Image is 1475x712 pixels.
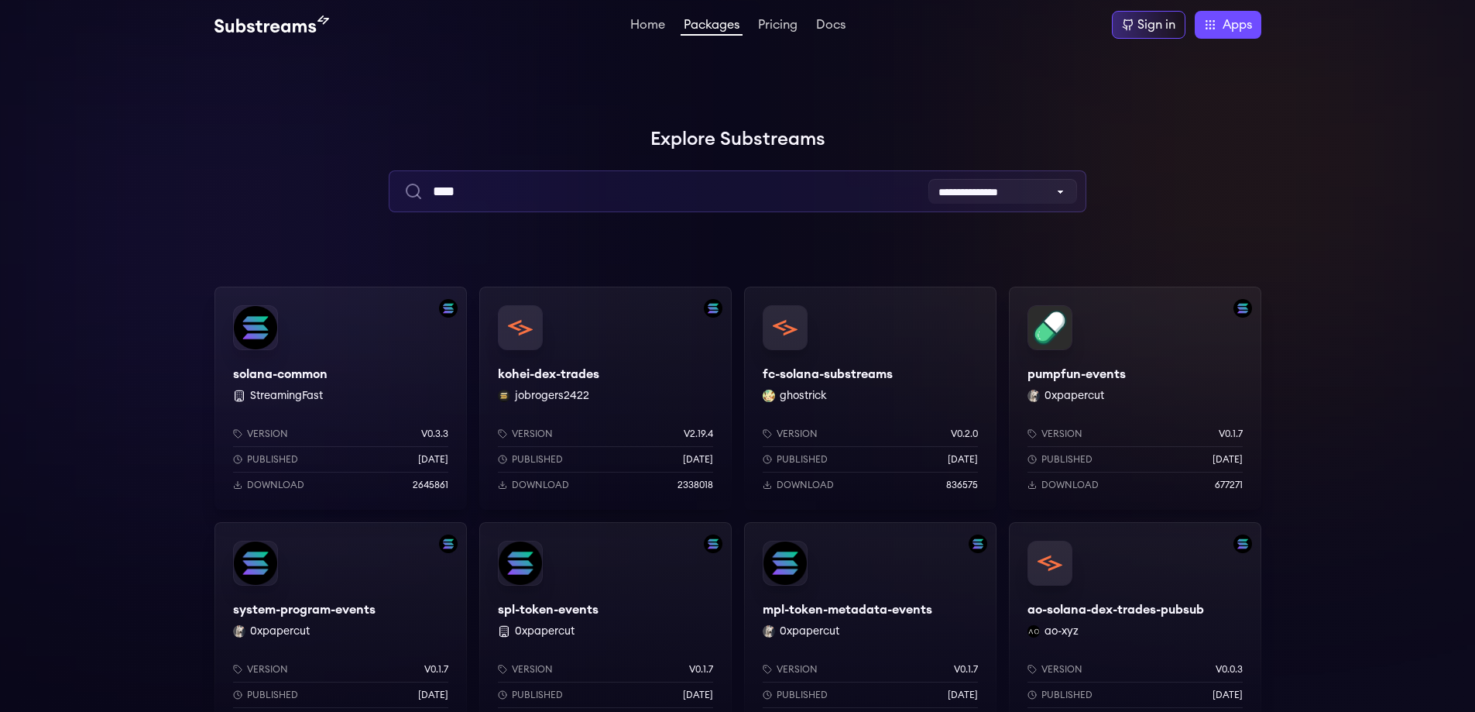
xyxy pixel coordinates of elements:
[421,428,448,440] p: v0.3.3
[1009,287,1261,510] a: Filter by solana networkpumpfun-eventspumpfun-events0xpapercut 0xpapercutVersionv0.1.7Published[D...
[214,15,329,34] img: Substream's logo
[683,453,713,466] p: [DATE]
[951,428,978,440] p: v0.2.0
[247,663,288,676] p: Version
[247,428,288,440] p: Version
[1045,624,1079,639] button: ao-xyz
[683,689,713,701] p: [DATE]
[948,689,978,701] p: [DATE]
[627,19,668,34] a: Home
[1041,428,1082,440] p: Version
[777,479,834,491] p: Download
[744,287,996,510] a: fc-solana-substreamsfc-solana-substreamsghostrick ghostrickVersionv0.2.0Published[DATE]Download83...
[439,299,458,318] img: Filter by solana network
[413,479,448,491] p: 2645861
[780,624,839,639] button: 0xpapercut
[1223,15,1252,34] span: Apps
[813,19,849,34] a: Docs
[948,453,978,466] p: [DATE]
[247,453,298,466] p: Published
[512,428,553,440] p: Version
[677,479,713,491] p: 2338018
[512,479,569,491] p: Download
[1233,535,1252,553] img: Filter by solana network
[704,535,722,553] img: Filter by solana network
[418,453,448,466] p: [DATE]
[418,689,448,701] p: [DATE]
[250,388,323,404] button: StreamingFast
[954,663,978,676] p: v0.1.7
[780,388,827,404] button: ghostrick
[515,388,589,404] button: jobrogers2422
[1041,479,1099,491] p: Download
[1216,663,1243,676] p: v0.0.3
[755,19,801,34] a: Pricing
[1213,689,1243,701] p: [DATE]
[777,453,828,466] p: Published
[684,428,713,440] p: v2.19.4
[247,689,298,701] p: Published
[777,663,818,676] p: Version
[214,287,467,510] a: Filter by solana networksolana-commonsolana-common StreamingFastVersionv0.3.3Published[DATE]Downl...
[515,624,575,639] button: 0xpapercut
[704,299,722,318] img: Filter by solana network
[1041,663,1082,676] p: Version
[1213,453,1243,466] p: [DATE]
[1112,11,1185,39] a: Sign in
[512,689,563,701] p: Published
[247,479,304,491] p: Download
[946,479,978,491] p: 836575
[1045,388,1104,404] button: 0xpapercut
[1041,689,1093,701] p: Published
[969,535,987,553] img: Filter by solana network
[1041,453,1093,466] p: Published
[1137,15,1175,34] div: Sign in
[479,287,732,510] a: Filter by solana networkkohei-dex-tradeskohei-dex-tradesjobrogers2422 jobrogers2422Versionv2.19.4...
[214,124,1261,155] h1: Explore Substreams
[1233,299,1252,318] img: Filter by solana network
[439,535,458,553] img: Filter by solana network
[777,689,828,701] p: Published
[512,663,553,676] p: Version
[1219,428,1243,440] p: v0.1.7
[1215,479,1243,491] p: 677271
[424,663,448,676] p: v0.1.7
[689,663,713,676] p: v0.1.7
[681,19,743,36] a: Packages
[777,428,818,440] p: Version
[250,624,310,639] button: 0xpapercut
[512,453,563,466] p: Published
